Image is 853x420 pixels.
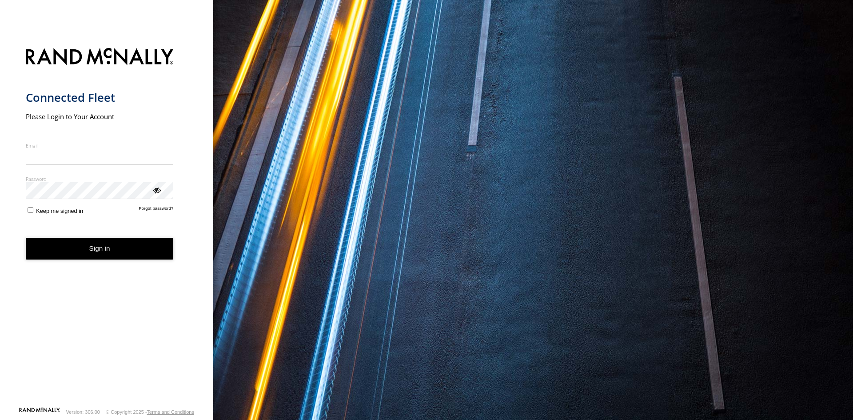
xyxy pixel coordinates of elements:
form: main [26,43,188,407]
a: Visit our Website [19,408,60,416]
a: Terms and Conditions [147,409,194,415]
span: Keep me signed in [36,208,83,214]
a: Forgot password? [139,206,174,214]
label: Password [26,176,174,182]
h2: Please Login to Your Account [26,112,174,121]
label: Email [26,142,174,149]
input: Keep me signed in [28,207,33,213]
button: Sign in [26,238,174,260]
img: Rand McNally [26,46,174,69]
h1: Connected Fleet [26,90,174,105]
div: ViewPassword [152,185,161,194]
div: Version: 306.00 [66,409,100,415]
div: © Copyright 2025 - [106,409,194,415]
